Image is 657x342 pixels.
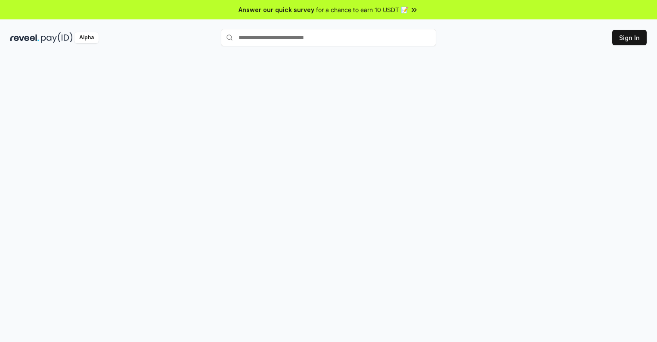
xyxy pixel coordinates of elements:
[41,32,73,43] img: pay_id
[10,32,39,43] img: reveel_dark
[239,5,314,14] span: Answer our quick survey
[316,5,408,14] span: for a chance to earn 10 USDT 📝
[74,32,99,43] div: Alpha
[612,30,647,45] button: Sign In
